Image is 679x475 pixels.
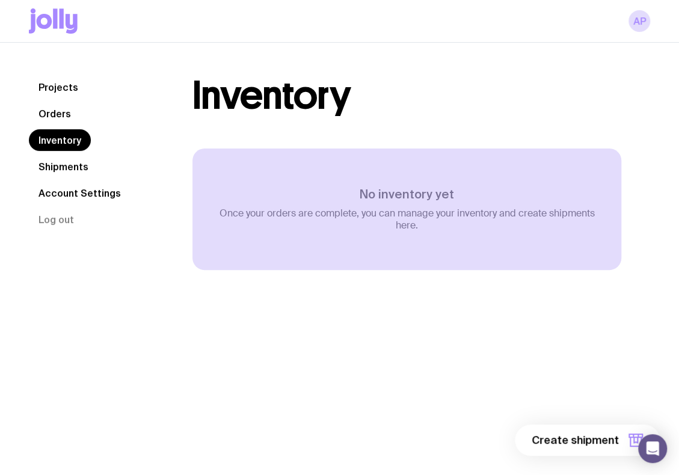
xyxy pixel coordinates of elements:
[212,187,602,201] h3: No inventory yet
[532,433,619,447] span: Create shipment
[638,434,667,463] div: Open Intercom Messenger
[29,182,131,204] a: Account Settings
[29,156,98,177] a: Shipments
[192,76,351,115] h1: Inventory
[29,129,91,151] a: Inventory
[212,207,602,231] p: Once your orders are complete, you can manage your inventory and create shipments here.
[29,76,88,98] a: Projects
[29,209,84,230] button: Log out
[628,10,650,32] a: AP
[29,103,81,124] a: Orders
[515,424,660,456] button: Create shipment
